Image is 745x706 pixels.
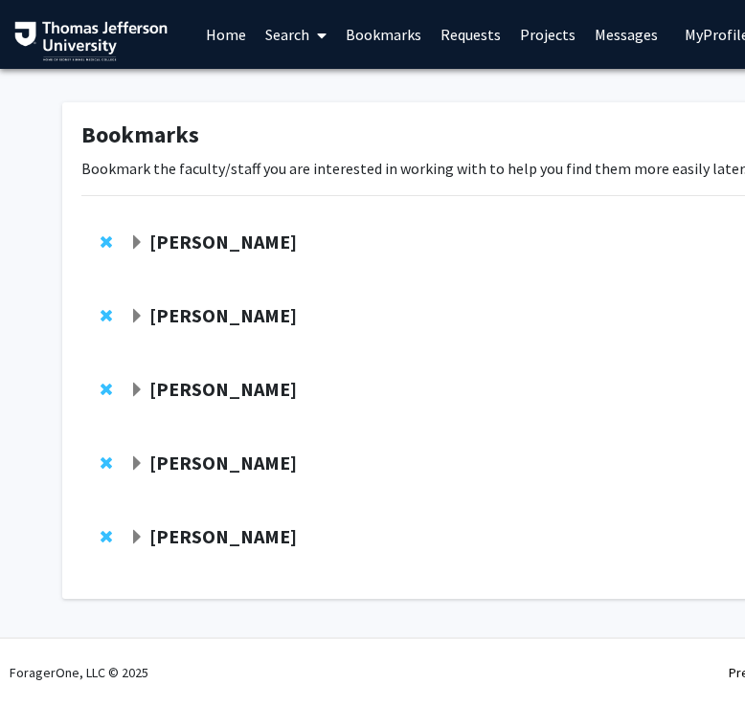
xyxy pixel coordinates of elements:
span: Remove Zhikui Wei from bookmarks [101,382,112,397]
span: Expand Kimberly McLaughlin Bookmark [129,530,145,545]
span: Expand Megan Reed Bookmark [129,235,145,251]
span: Remove Megan Reed from bookmarks [101,234,112,250]
a: Home [196,1,256,68]
a: Requests [431,1,510,68]
span: Remove Meghan Harrison from bookmarks [101,455,112,471]
strong: [PERSON_NAME] [149,377,297,401]
img: Thomas Jefferson University Logo [14,21,168,61]
a: Search [256,1,336,68]
a: Bookmarks [336,1,431,68]
div: ForagerOne, LLC © 2025 [10,639,148,706]
strong: [PERSON_NAME] [149,451,297,474]
span: Expand Zhikui Wei Bookmark [129,383,145,398]
iframe: Chat [14,620,81,692]
span: Remove Jennie Ryan from bookmarks [101,308,112,323]
a: Messages [585,1,667,68]
span: Expand Meghan Harrison Bookmark [129,456,145,472]
a: Projects [510,1,585,68]
span: Expand Jennie Ryan Bookmark [129,309,145,324]
strong: [PERSON_NAME] [149,230,297,254]
strong: [PERSON_NAME] [149,303,297,327]
span: Remove Kimberly McLaughlin from bookmarks [101,529,112,544]
strong: [PERSON_NAME] [149,524,297,548]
